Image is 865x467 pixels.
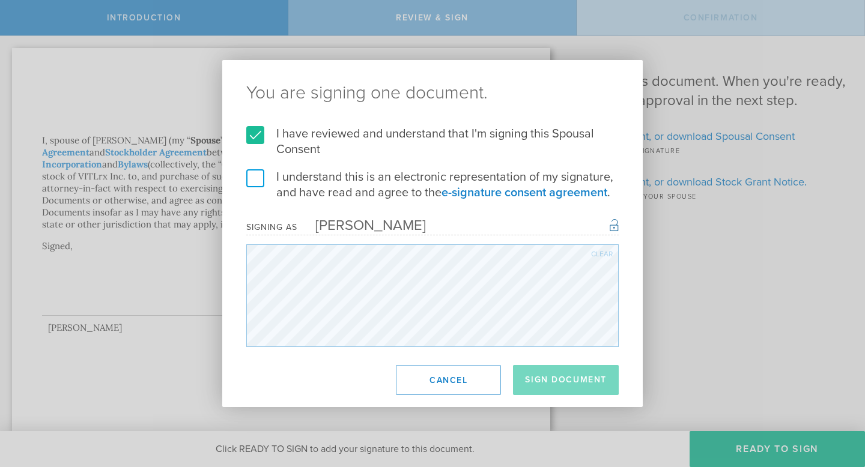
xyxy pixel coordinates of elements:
a: e-signature consent agreement [442,185,607,200]
ng-pluralize: You are signing one document. [246,84,619,102]
iframe: Chat Widget [805,373,865,431]
div: Signing as [246,222,297,232]
div: [PERSON_NAME] [297,217,426,234]
button: Sign Document [513,365,619,395]
button: Cancel [396,365,501,395]
label: I understand this is an electronic representation of my signature, and have read and agree to the . [246,169,619,200]
label: I have reviewed and understand that I'm signing this Spousal Consent [246,126,619,157]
